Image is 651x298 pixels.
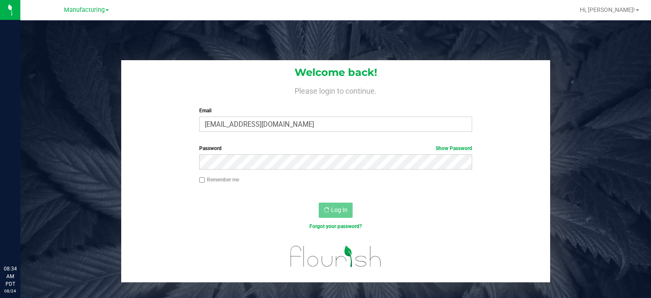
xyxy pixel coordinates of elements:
[436,145,472,151] a: Show Password
[121,85,550,95] h4: Please login to continue.
[309,223,362,229] a: Forgot your password?
[580,6,635,13] span: Hi, [PERSON_NAME]!
[282,239,389,273] img: flourish_logo.svg
[4,288,17,294] p: 08/24
[199,107,473,114] label: Email
[199,176,239,184] label: Remember me
[121,67,550,78] h1: Welcome back!
[199,145,222,151] span: Password
[4,265,17,288] p: 08:34 AM PDT
[199,177,205,183] input: Remember me
[319,203,353,218] button: Log In
[64,6,105,14] span: Manufacturing
[331,206,348,213] span: Log In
